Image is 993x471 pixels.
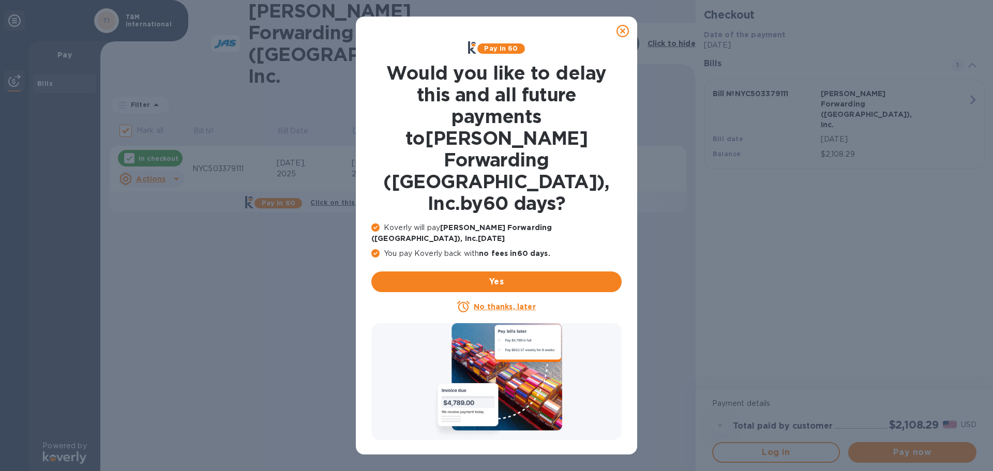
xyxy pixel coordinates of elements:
[371,271,622,292] button: Yes
[474,302,535,311] u: No thanks, later
[479,249,550,257] b: no fees in 60 days .
[371,248,622,259] p: You pay Koverly back with
[371,62,622,214] h1: Would you like to delay this and all future payments to [PERSON_NAME] Forwarding ([GEOGRAPHIC_DAT...
[380,276,613,288] span: Yes
[484,44,518,52] b: Pay in 60
[371,223,552,242] b: [PERSON_NAME] Forwarding ([GEOGRAPHIC_DATA]), Inc. [DATE]
[371,222,622,244] p: Koverly will pay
